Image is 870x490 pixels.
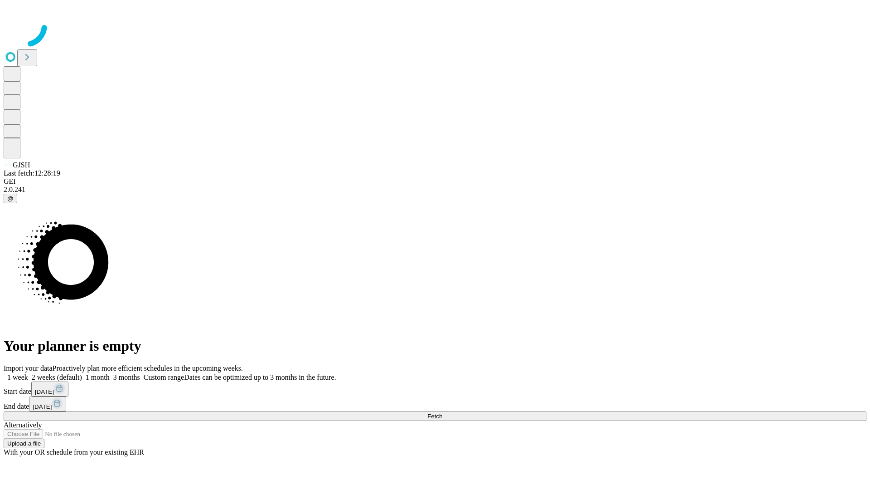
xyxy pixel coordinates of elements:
[7,195,14,202] span: @
[4,169,60,177] span: Last fetch: 12:28:19
[113,373,140,381] span: 3 months
[13,161,30,169] span: GJSH
[53,364,243,372] span: Proactively plan more efficient schedules in the upcoming weeks.
[4,177,866,186] div: GEI
[4,382,866,397] div: Start date
[29,397,66,412] button: [DATE]
[31,382,68,397] button: [DATE]
[86,373,110,381] span: 1 month
[4,412,866,421] button: Fetch
[4,439,44,448] button: Upload a file
[4,364,53,372] span: Import your data
[427,413,442,420] span: Fetch
[32,373,82,381] span: 2 weeks (default)
[33,403,52,410] span: [DATE]
[4,186,866,194] div: 2.0.241
[4,338,866,354] h1: Your planner is empty
[4,448,144,456] span: With your OR schedule from your existing EHR
[4,421,42,429] span: Alternatively
[4,194,17,203] button: @
[35,388,54,395] span: [DATE]
[184,373,336,381] span: Dates can be optimized up to 3 months in the future.
[7,373,28,381] span: 1 week
[4,397,866,412] div: End date
[144,373,184,381] span: Custom range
